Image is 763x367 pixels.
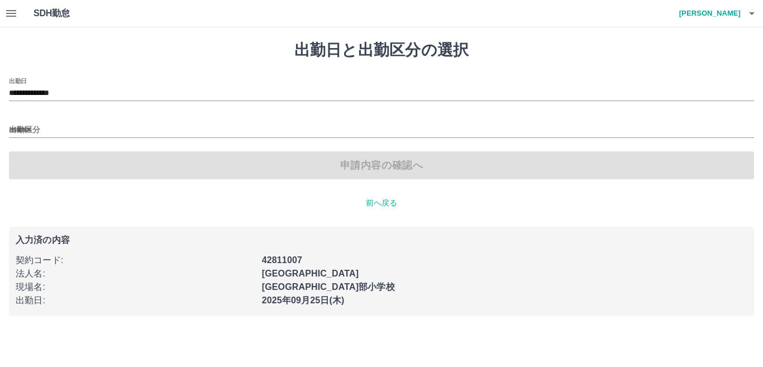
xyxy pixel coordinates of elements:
b: [GEOGRAPHIC_DATA] [262,269,359,278]
p: 入力済の内容 [16,236,747,245]
p: 前へ戻る [9,197,754,209]
p: 現場名 : [16,280,255,294]
b: 42811007 [262,255,302,265]
h1: 出勤日と出勤区分の選択 [9,41,754,60]
b: [GEOGRAPHIC_DATA]部小学校 [262,282,395,292]
p: 出勤日 : [16,294,255,307]
p: 契約コード : [16,254,255,267]
b: 2025年09月25日(木) [262,295,345,305]
label: 出勤日 [9,77,27,85]
p: 法人名 : [16,267,255,280]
